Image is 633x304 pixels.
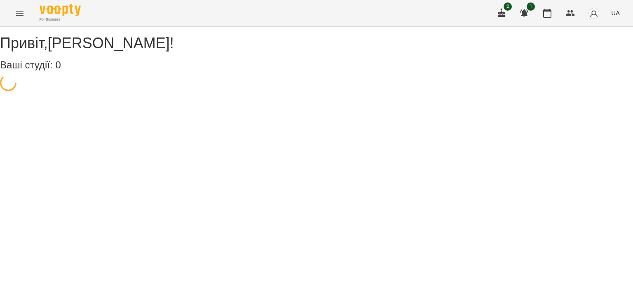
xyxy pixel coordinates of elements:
span: UA [611,9,620,17]
button: Menu [10,3,30,23]
span: For Business [40,17,81,22]
img: Voopty Logo [40,4,81,16]
span: 1 [527,2,535,11]
button: UA [608,5,623,21]
span: 2 [504,2,512,11]
span: 0 [55,59,61,70]
img: avatar_s.png [588,7,600,19]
